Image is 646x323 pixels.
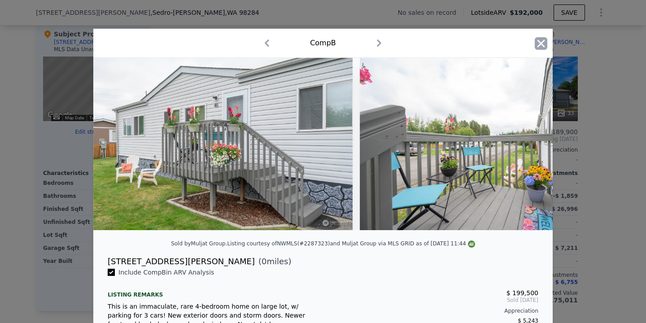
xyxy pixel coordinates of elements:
[108,284,316,298] div: Listing remarks
[227,240,475,247] div: Listing courtesy of NWMLS (#2287323) and Muljat Group via MLS GRID as of [DATE] 11:44
[330,307,538,314] div: Appreciation
[93,58,353,230] img: Property Img
[108,255,255,268] div: [STREET_ADDRESS][PERSON_NAME]
[115,269,218,276] span: Include Comp B in ARV Analysis
[360,58,619,230] img: Property Img
[255,255,292,268] span: ( miles)
[171,240,227,247] div: Sold by Muljat Group .
[330,297,538,304] span: Sold [DATE]
[468,240,475,248] img: NWMLS Logo
[310,38,336,48] div: Comp B
[262,257,266,266] span: 0
[506,289,538,297] span: $ 199,500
